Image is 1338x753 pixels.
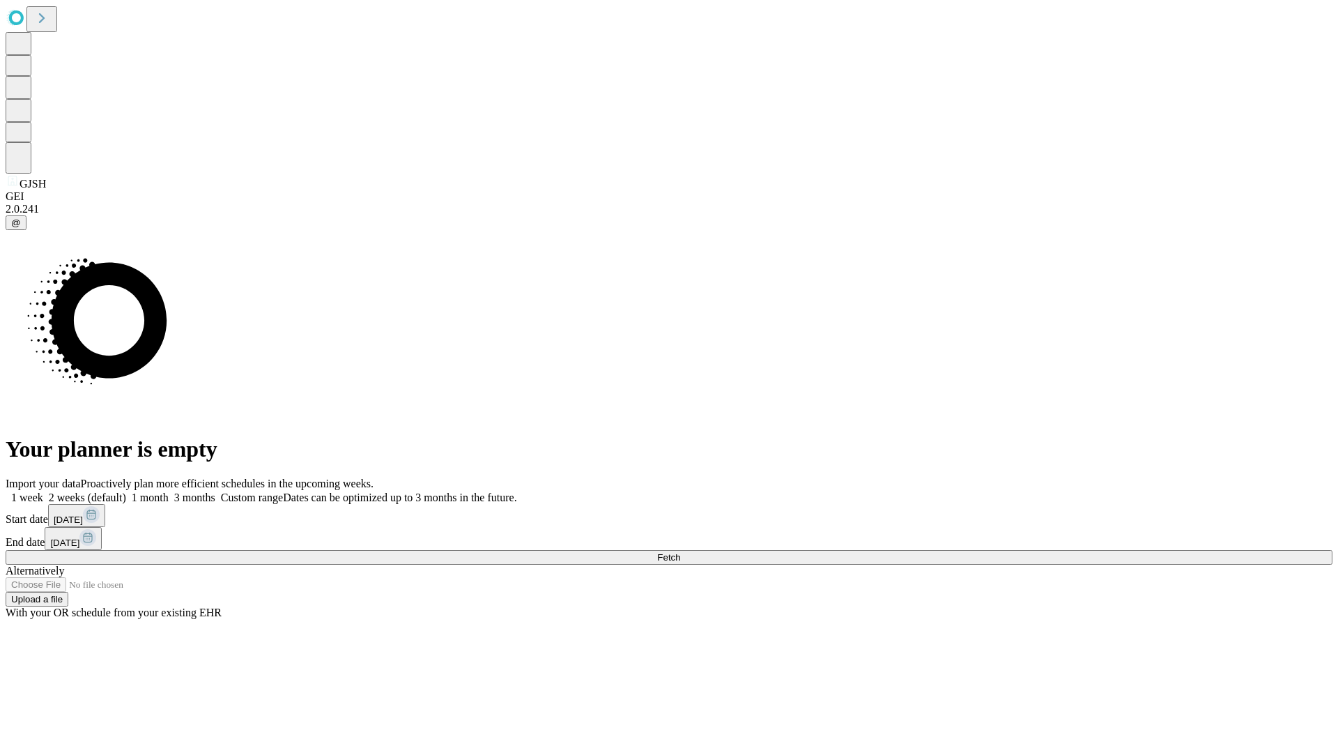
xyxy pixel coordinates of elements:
h1: Your planner is empty [6,436,1332,462]
span: [DATE] [50,538,79,548]
span: Dates can be optimized up to 3 months in the future. [283,492,516,503]
span: Alternatively [6,565,64,577]
button: Upload a file [6,592,68,607]
span: Fetch [657,552,680,563]
button: Fetch [6,550,1332,565]
span: Custom range [221,492,283,503]
span: 1 week [11,492,43,503]
span: @ [11,218,21,228]
span: Proactively plan more efficient schedules in the upcoming weeks. [81,478,374,489]
div: 2.0.241 [6,203,1332,215]
button: [DATE] [45,527,102,550]
span: With your OR schedule from your existing EHR [6,607,222,618]
span: Import your data [6,478,81,489]
span: 2 weeks (default) [49,492,126,503]
span: [DATE] [54,515,83,525]
span: 1 month [132,492,169,503]
span: GJSH [20,178,46,190]
span: 3 months [174,492,215,503]
button: [DATE] [48,504,105,527]
div: GEI [6,190,1332,203]
div: Start date [6,504,1332,527]
button: @ [6,215,26,230]
div: End date [6,527,1332,550]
